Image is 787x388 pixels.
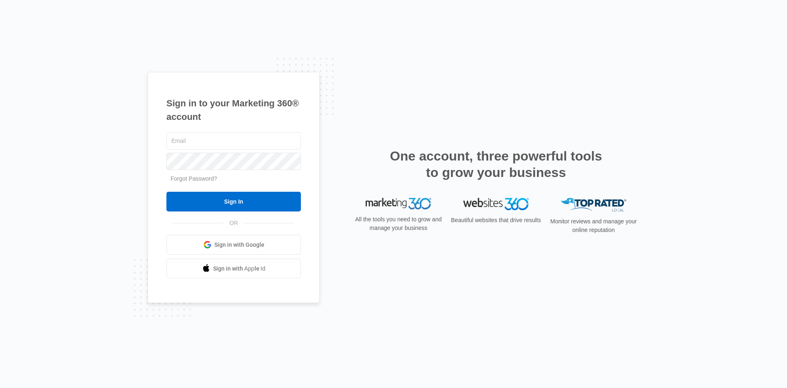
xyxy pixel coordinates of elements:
[214,241,264,249] span: Sign in with Google
[166,235,301,255] a: Sign in with Google
[561,198,626,211] img: Top Rated Local
[387,148,605,181] h2: One account, three powerful tools to grow your business
[463,198,529,210] img: Websites 360
[548,217,639,234] p: Monitor reviews and manage your online reputation
[224,219,244,227] span: OR
[353,215,444,232] p: All the tools you need to grow and manage your business
[213,264,266,273] span: Sign in with Apple Id
[166,132,301,149] input: Email
[366,198,431,209] img: Marketing 360
[450,216,542,225] p: Beautiful websites that drive results
[166,259,301,278] a: Sign in with Apple Id
[166,192,301,211] input: Sign In
[171,175,217,182] a: Forgot Password?
[166,96,301,124] h1: Sign in to your Marketing 360® account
